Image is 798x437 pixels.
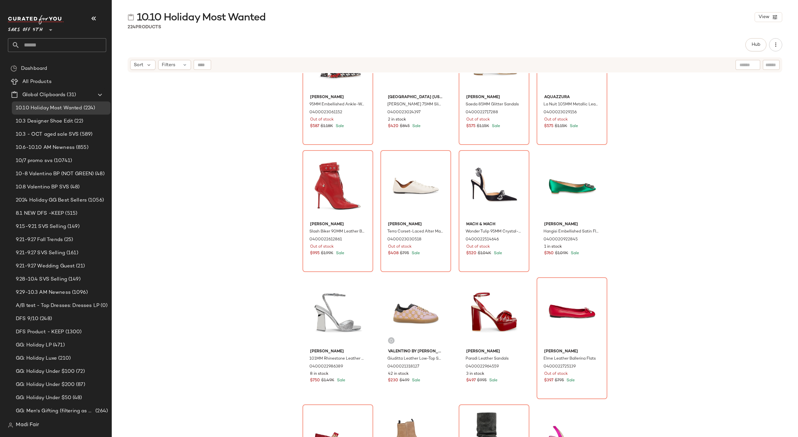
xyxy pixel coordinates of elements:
[310,244,334,250] span: Out of stock
[387,110,421,116] span: 0400023024397
[387,229,443,235] span: Terra Corset-Laced Alter Mat Ballerina Flats
[16,381,75,389] span: GG: Holiday Under $200
[466,364,499,370] span: 0400022964559
[410,251,420,256] span: Sale
[321,251,333,257] span: $1.99K
[387,356,443,362] span: Giuditta Leather Low-Top Sneakers
[466,229,521,235] span: Wonder Tulip 95MM Crystal-Embellished Slingback Pumps
[75,381,85,389] span: (87)
[478,251,491,257] span: $1.04K
[16,170,94,178] span: 10-8 Valentino BP (NOT GREEN)
[8,15,64,24] img: cfy_white_logo.C9jOOHJF.svg
[16,118,73,125] span: 10.3 Designer Shoe Edit
[466,102,519,108] span: Saeda 85MM Glitter Sandals
[71,289,88,296] span: (1096)
[57,355,71,362] span: (210)
[16,315,38,323] span: DFS 9/10
[388,117,406,123] span: 2 in stock
[466,349,522,355] span: [PERSON_NAME]
[544,364,576,370] span: 0400022725139
[162,62,175,68] span: Filters
[758,14,769,20] span: View
[137,11,266,24] span: 10.10 Holiday Most Wanted
[544,222,600,228] span: [PERSON_NAME]
[544,237,578,243] span: 0400020922845
[8,423,13,428] img: svg%3e
[544,244,562,250] span: 1 in stock
[16,368,75,375] span: GG: Holiday Under $100
[38,315,52,323] span: (248)
[555,123,567,129] span: $1.15K
[16,236,63,244] span: 9.21-9.27 Fall Trends
[466,378,476,384] span: $497
[461,280,527,346] img: 0400022964559_ROUGE
[16,289,71,296] span: 9.29-10.3 AM Newness
[310,349,366,355] span: [PERSON_NAME]
[568,124,578,128] span: Sale
[411,124,421,128] span: Sale
[466,237,499,243] span: 0400022514646
[69,183,80,191] span: (48)
[751,42,761,47] span: Hub
[466,356,509,362] span: Paradì Leather Sandals
[466,251,476,257] span: $520
[309,364,343,370] span: 0400022986389
[94,407,108,415] span: (264)
[22,91,65,99] span: Global Clipboards
[310,95,366,100] span: [PERSON_NAME]
[16,276,67,283] span: 9.28-10.4 SVS Selling
[388,222,444,228] span: [PERSON_NAME]
[16,157,53,165] span: 10/7 promo svs
[387,237,422,243] span: 0400023030518
[75,368,85,375] span: (72)
[309,110,342,116] span: 0400023061152
[79,131,92,138] span: (589)
[75,144,88,151] span: (855)
[544,371,568,377] span: Out of stock
[383,152,449,219] img: 0400023030518
[8,22,43,34] span: Saks OFF 5TH
[544,229,599,235] span: Hangisi Embellished Satin Flats
[73,118,83,125] span: (22)
[466,222,522,228] span: Mach & Mach
[75,262,85,270] span: (21)
[466,95,522,100] span: [PERSON_NAME]
[16,144,75,151] span: 10.6-10.10 AM Newness
[16,104,82,112] span: 10.10 Holiday Most Wanted
[569,251,579,256] span: Sale
[67,276,81,283] span: (149)
[309,102,365,108] span: 95MM Embellished Ankle-Wrap Pumps
[16,249,65,257] span: 9.21-9.27 SVS Selling
[64,328,82,336] span: (1300)
[477,378,487,384] span: $995
[16,421,39,429] span: Madi Fair
[388,95,444,100] span: [GEOGRAPHIC_DATA] [US_STATE]
[87,197,104,204] span: (1056)
[544,102,599,108] span: La Nuit 105MM Metallic Leather Beaded Mules
[16,183,69,191] span: 10.8 Valentino BP SVS
[64,210,77,217] span: (515)
[16,262,75,270] span: 9.21-9.27 Wedding Guest
[387,102,443,108] span: [PERSON_NAME] 75MM Slingback Leather Pumps
[309,356,365,362] span: 101MM Rhinestone Leather Block Sandals
[335,251,344,256] span: Sale
[310,251,320,257] span: $995
[16,302,99,310] span: A/B test - Top Dresses: Dresses LP
[388,123,399,129] span: $420
[466,244,490,250] span: Out of stock
[16,197,87,204] span: 2024 Holiday GG Best Sellers
[99,302,108,310] span: (0)
[544,378,553,384] span: $397
[336,378,345,383] span: Sale
[544,251,554,257] span: $760
[400,123,410,129] span: $845
[544,110,577,116] span: 0400023029156
[388,349,444,355] span: Valentino by [PERSON_NAME]
[16,355,57,362] span: GG: Holiday Luxe
[389,339,393,342] img: svg%3e
[493,251,502,256] span: Sale
[16,341,52,349] span: GG: Holiday LP
[565,378,575,383] span: Sale
[310,371,328,377] span: 8 in stock
[65,91,76,99] span: (31)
